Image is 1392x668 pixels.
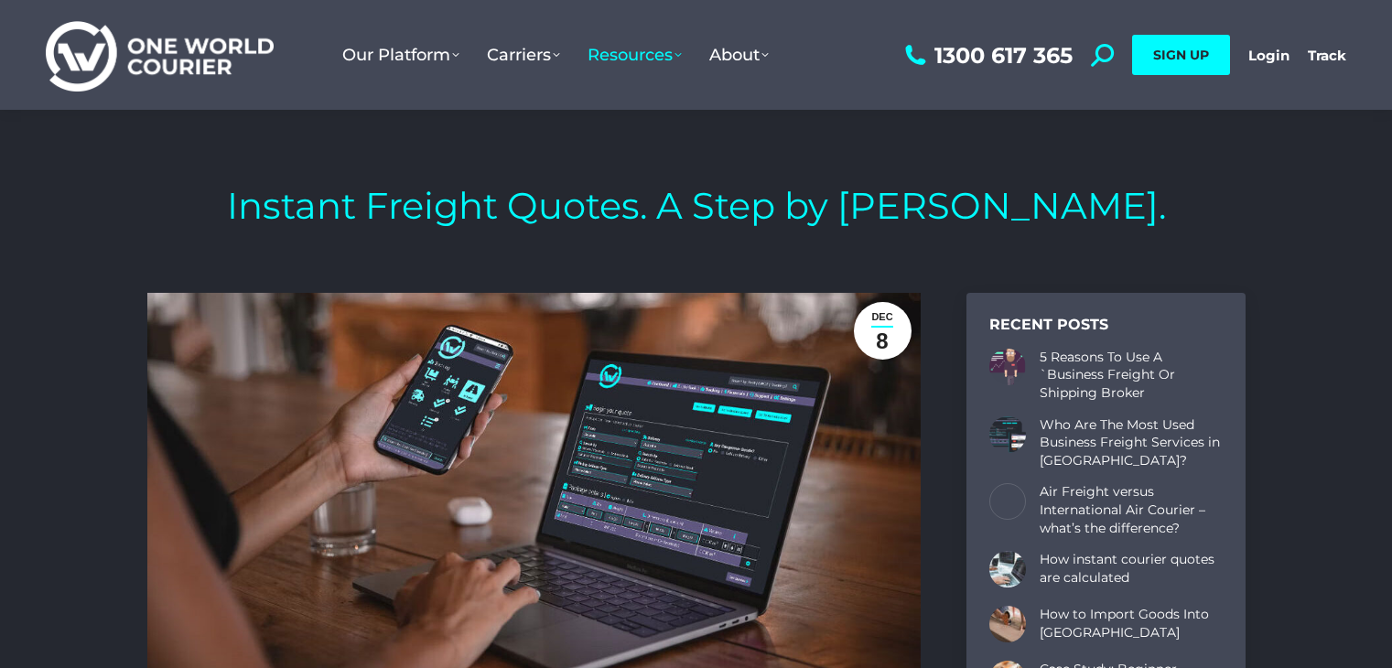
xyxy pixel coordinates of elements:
h1: Instant Freight Quotes. A Step by [PERSON_NAME]. [227,183,1166,229]
a: Login [1248,47,1289,64]
span: Our Platform [342,45,459,65]
a: Post image [989,416,1026,453]
span: About [709,45,769,65]
span: Carriers [487,45,560,65]
a: 5 Reasons To Use A `Business Freight Or Shipping Broker [1040,349,1223,403]
a: Post image [989,349,1026,385]
span: Resources [588,45,682,65]
div: Recent Posts [989,316,1223,335]
a: 1300 617 365 [901,44,1073,67]
a: Track [1308,47,1346,64]
a: Our Platform [329,27,473,83]
a: Post image [989,551,1026,587]
a: About [696,27,782,83]
a: Post image [989,606,1026,642]
span: 8 [876,328,888,354]
img: One World Courier [46,18,274,92]
a: How instant courier quotes are calculated [1040,551,1223,587]
a: Who Are The Most Used Business Freight Services in [GEOGRAPHIC_DATA]? [1040,416,1223,470]
a: Post image [989,483,1026,520]
a: Dec8 [854,302,912,360]
a: Resources [574,27,696,83]
a: How to Import Goods Into [GEOGRAPHIC_DATA] [1040,606,1223,641]
a: Carriers [473,27,574,83]
span: Dec [871,308,892,326]
a: Air Freight versus International Air Courier – what’s the difference? [1040,483,1223,537]
a: SIGN UP [1132,35,1230,75]
span: SIGN UP [1153,47,1209,63]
